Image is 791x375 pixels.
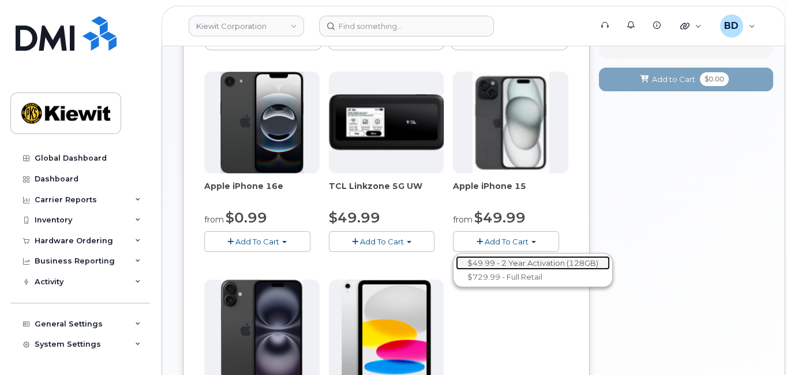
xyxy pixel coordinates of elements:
[453,231,559,251] button: Add To Cart
[473,72,549,173] img: iphone15.jpg
[189,16,304,36] a: Kiewit Corporation
[220,72,303,173] img: iphone16e.png
[319,16,494,36] input: Find something...
[235,237,279,246] span: Add To Cart
[456,256,610,270] a: $49.99 - 2 Year Activation (128GB)
[456,270,610,284] a: $729.99 - Full Retail
[329,94,444,150] img: linkzone5g.png
[700,72,729,86] span: $0.00
[360,237,404,246] span: Add To Cart
[724,19,738,33] span: BD
[329,180,444,203] div: TCL Linkzone 5G UW
[329,209,380,226] span: $49.99
[204,214,224,225] small: from
[204,231,310,251] button: Add To Cart
[599,68,773,91] button: Add to Cart $0.00
[453,180,568,203] div: Apple iPhone 15
[204,180,320,203] div: Apple iPhone 16e
[672,14,710,38] div: Quicklinks
[741,325,782,366] iframe: Messenger Launcher
[712,14,763,38] div: Barbara Dye
[329,231,435,251] button: Add To Cart
[474,209,526,226] span: $49.99
[652,74,695,85] span: Add to Cart
[226,209,267,226] span: $0.99
[453,214,473,225] small: from
[485,237,528,246] span: Add To Cart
